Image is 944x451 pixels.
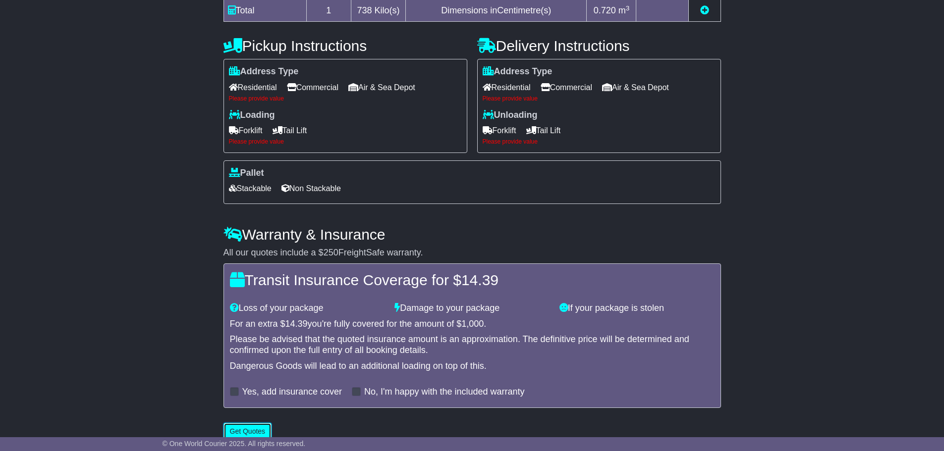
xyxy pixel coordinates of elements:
[230,361,715,372] div: Dangerous Goods will lead to an additional loading on top of this.
[602,80,669,95] span: Air & Sea Depot
[594,5,616,15] span: 0.720
[526,123,561,138] span: Tail Lift
[483,66,553,77] label: Address Type
[389,303,555,314] div: Damage to your package
[483,110,538,121] label: Unloading
[230,334,715,355] div: Please be advised that the quoted insurance amount is an approximation. The definitive price will...
[229,110,275,121] label: Loading
[483,95,716,102] div: Please provide value
[324,248,338,257] span: 250
[700,5,709,15] a: Add new item
[285,319,308,329] span: 14.39
[281,181,341,196] span: Non Stackable
[483,80,531,95] span: Residential
[483,123,516,138] span: Forklift
[348,80,415,95] span: Air & Sea Depot
[483,138,716,145] div: Please provide value
[541,80,592,95] span: Commercial
[230,319,715,330] div: For an extra $ you're fully covered for the amount of $ .
[461,319,484,329] span: 1,000
[273,123,307,138] span: Tail Lift
[229,181,272,196] span: Stackable
[230,272,715,288] h4: Transit Insurance Coverage for $
[225,303,390,314] div: Loss of your package
[229,138,462,145] div: Please provide value
[163,440,306,448] span: © One World Courier 2025. All rights reserved.
[223,248,721,258] div: All our quotes include a $ FreightSafe warranty.
[357,5,372,15] span: 738
[223,423,272,440] button: Get Quotes
[229,66,299,77] label: Address Type
[223,226,721,243] h4: Warranty & Insurance
[461,272,499,288] span: 14.39
[229,95,462,102] div: Please provide value
[229,80,277,95] span: Residential
[364,387,525,398] label: No, I'm happy with the included warranty
[618,5,630,15] span: m
[242,387,342,398] label: Yes, add insurance cover
[287,80,338,95] span: Commercial
[229,123,263,138] span: Forklift
[626,4,630,12] sup: 3
[223,38,467,54] h4: Pickup Instructions
[555,303,720,314] div: If your package is stolen
[477,38,721,54] h4: Delivery Instructions
[229,168,264,179] label: Pallet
